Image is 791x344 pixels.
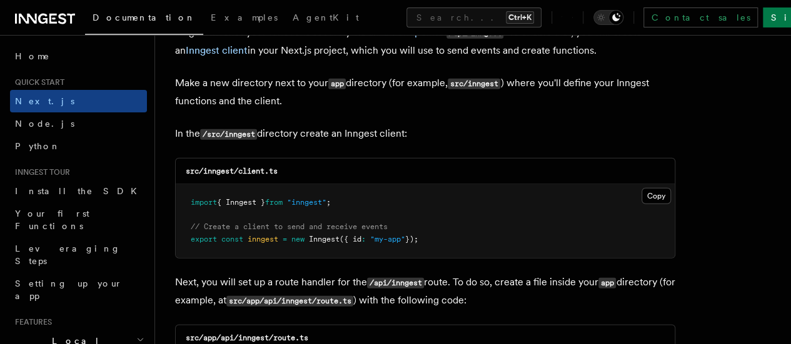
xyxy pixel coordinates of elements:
[15,96,74,106] span: Next.js
[211,12,278,22] span: Examples
[10,237,147,272] a: Leveraging Steps
[175,273,675,310] p: Next, you will set up a route handler for the route. To do so, create a file inside your director...
[10,77,64,87] span: Quick start
[10,45,147,67] a: Home
[15,186,144,196] span: Install the SDK
[10,180,147,202] a: Install the SDK
[221,235,243,243] span: const
[265,198,283,207] span: from
[10,135,147,157] a: Python
[226,296,353,307] code: src/app/api/inngest/route.ts
[643,7,758,27] a: Contact sales
[340,235,361,243] span: ({ id
[175,125,675,143] p: In the directory create an Inngest client:
[15,209,89,231] span: Your first Functions
[361,235,366,243] span: :
[10,272,147,307] a: Setting up your app
[186,167,278,175] code: src/inngest/client.ts
[203,4,285,34] a: Examples
[10,112,147,135] a: Node.js
[191,198,217,207] span: import
[598,278,616,288] code: app
[405,235,418,243] span: });
[191,235,217,243] span: export
[186,333,308,342] code: src/app/api/inngest/route.ts
[10,317,52,327] span: Features
[175,24,675,59] p: Inngest invokes your functions securely via an at . To enable that, you will create an in your Ne...
[285,4,366,34] a: AgentKit
[248,235,278,243] span: inngest
[10,167,70,177] span: Inngest tour
[10,202,147,237] a: Your first Functions
[15,119,74,129] span: Node.js
[15,278,123,301] span: Setting up your app
[15,141,61,151] span: Python
[15,243,121,266] span: Leveraging Steps
[287,198,326,207] span: "inngest"
[506,11,534,24] kbd: Ctrl+K
[367,278,424,288] code: /api/inngest
[642,188,671,204] button: Copy
[370,235,405,243] span: "my-app"
[326,198,331,207] span: ;
[217,198,265,207] span: { Inngest }
[85,4,203,35] a: Documentation
[186,44,248,56] a: Inngest client
[191,222,388,231] span: // Create a client to send and receive events
[593,10,623,25] button: Toggle dark mode
[291,235,305,243] span: new
[283,235,287,243] span: =
[406,7,542,27] button: Search...Ctrl+K
[10,90,147,112] a: Next.js
[15,50,50,62] span: Home
[175,74,675,110] p: Make a new directory next to your directory (for example, ) where you'll define your Inngest func...
[328,79,346,89] code: app
[293,12,359,22] span: AgentKit
[93,12,196,22] span: Documentation
[200,129,257,140] code: /src/inngest
[309,235,340,243] span: Inngest
[448,79,500,89] code: src/inngest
